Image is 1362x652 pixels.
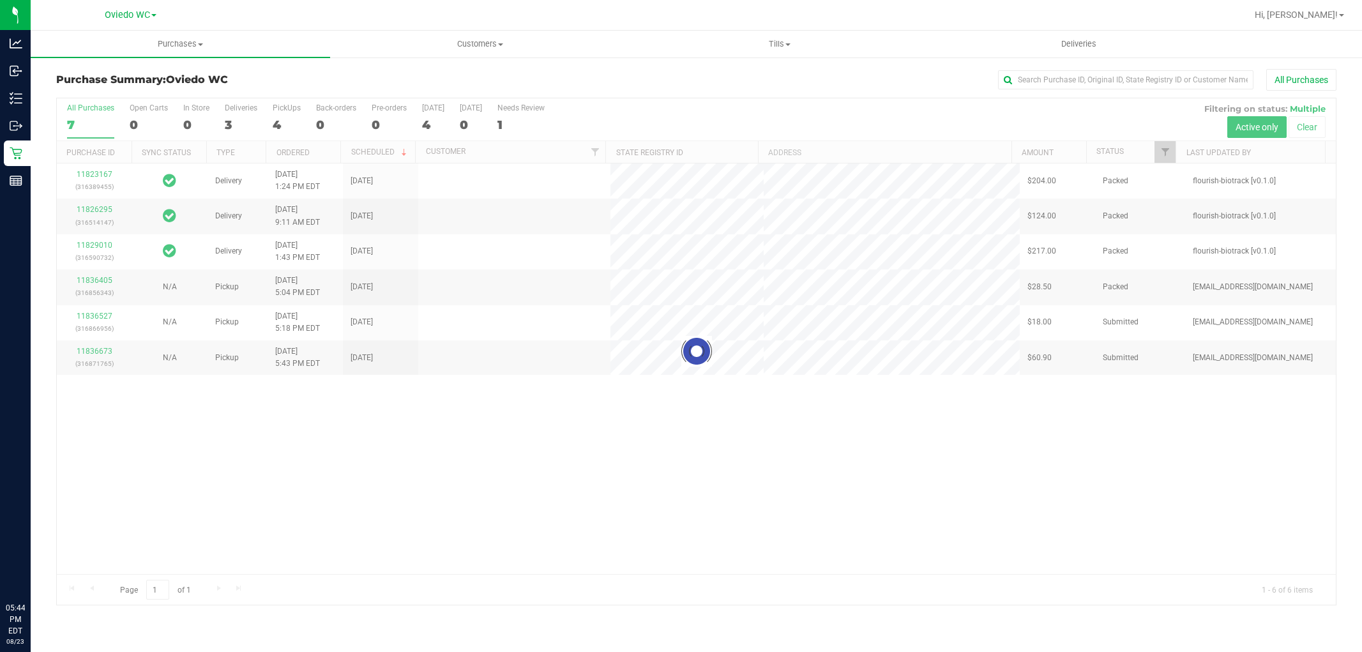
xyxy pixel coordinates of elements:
p: 05:44 PM EDT [6,602,25,637]
span: Purchases [31,38,330,50]
inline-svg: Inventory [10,92,22,105]
iframe: Resource center unread badge [38,548,53,563]
span: Customers [331,38,629,50]
iframe: Resource center [13,550,51,588]
a: Customers [330,31,630,57]
input: Search Purchase ID, Original ID, State Registry ID or Customer Name... [998,70,1253,89]
inline-svg: Retail [10,147,22,160]
inline-svg: Reports [10,174,22,187]
a: Purchases [31,31,330,57]
p: 08/23 [6,637,25,646]
a: Tills [630,31,929,57]
inline-svg: Outbound [10,119,22,132]
button: All Purchases [1266,69,1336,91]
span: Oviedo WC [166,73,228,86]
span: Hi, [PERSON_NAME]! [1255,10,1338,20]
a: Deliveries [929,31,1229,57]
inline-svg: Analytics [10,37,22,50]
span: Tills [630,38,928,50]
span: Deliveries [1044,38,1114,50]
h3: Purchase Summary: [56,74,483,86]
span: Oviedo WC [105,10,150,20]
inline-svg: Inbound [10,64,22,77]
